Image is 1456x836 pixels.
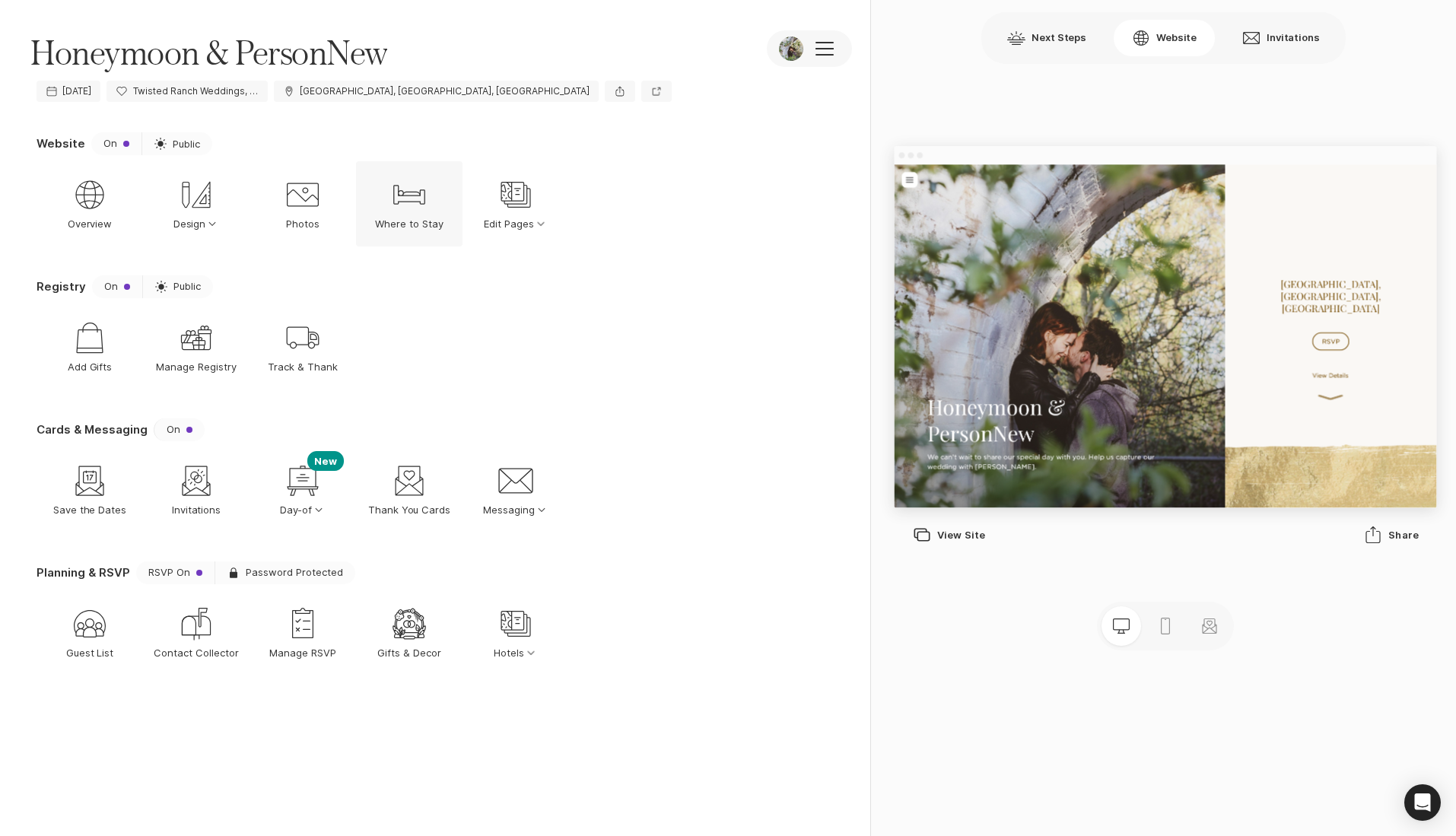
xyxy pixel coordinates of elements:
div: Gifts & Decor [391,606,428,642]
button: On [154,418,205,441]
svg: Preview desktop [1113,617,1131,635]
div: Manage RSVP [285,606,321,642]
p: Design [173,217,220,230]
a: Preview website [641,81,672,102]
a: Gifts & Decor [356,590,463,675]
button: Design [143,161,250,246]
a: Guest List [37,590,143,675]
div: Messaging [498,463,534,499]
p: Track & Thank [268,360,338,373]
a: Overview [37,161,143,246]
p: Cards & Messaging [37,421,148,437]
button: Invitations [1224,20,1338,56]
span: Public [173,281,201,292]
div: Invitations [178,463,215,499]
p: Planning & RSVP [37,564,130,580]
p: Invitations [172,503,221,517]
button: Hotels [463,590,569,675]
a: Where to Stay [356,161,463,246]
p: Photos [286,217,319,230]
button: On [92,275,142,298]
div: Save the Dates [72,463,108,499]
span: [DATE] [62,86,91,97]
p: Gifts & Decor [377,646,441,660]
p: Contact Collector [154,646,238,660]
p: Add Gifts [68,360,113,373]
div: Design [178,176,215,213]
p: Registry [37,278,86,294]
div: Manage Registry [178,319,215,356]
img: Event Photo [779,37,803,61]
button: RSVP On [136,561,215,584]
button: Password Protected [215,561,355,584]
div: Add Gifts [72,319,108,356]
p: Where to Stay [375,217,443,230]
p: New [307,451,344,471]
div: View Site [913,526,985,544]
button: Edit Pages [463,161,569,246]
div: Hotels [498,606,534,642]
p: Guest List [66,646,114,660]
div: Guest List [72,606,108,642]
div: Where to Stay [391,176,428,213]
p: Overview [68,217,113,230]
div: Contact Collector [178,606,215,642]
div: Track & Thank [285,319,321,356]
button: Website [1114,20,1215,56]
button: Share event information [605,81,635,102]
a: Manage Registry [143,304,250,389]
svg: Preview matching stationery [1201,617,1219,635]
div: Open Intercom Messenger [1404,784,1441,821]
a: Track & Thank [250,304,356,389]
p: Day-of [280,503,326,517]
p: Manage Registry [156,360,237,373]
p: Edit Pages [484,217,548,230]
svg: Preview mobile [1157,617,1175,635]
span: Honeymoon & PersonNew [30,30,387,75]
div: Day-of [285,463,321,499]
span: Password Protected [246,567,343,578]
button: NewDay-of [250,447,356,532]
a: Manage RSVP [250,590,356,675]
div: Photos [285,176,321,213]
button: Public [142,275,213,298]
a: Photos [250,161,356,246]
a: Thank You Cards [356,447,463,532]
button: Messaging [463,447,569,532]
p: Website [37,135,85,151]
p: Messaging [483,503,548,517]
a: Twisted Ranch Weddings, [STREET_ADDRESS][PERSON_NAME] [106,81,267,102]
p: Manage RSVP [269,646,336,660]
p: Thank You Cards [368,503,451,517]
p: Twisted Ranch Weddings, 7345 W Farm to Market Rd 243, Bertram, TX 78605, USA [133,86,259,97]
a: Save the Dates [37,447,143,532]
button: On [91,132,141,155]
p: Hotels [494,646,538,660]
div: Edit Pages [498,176,534,213]
div: Thank You Cards [391,463,428,499]
div: Share [1364,526,1419,544]
span: Public [173,137,200,151]
a: Contact Collector [143,590,250,675]
a: Invitations [143,447,250,532]
button: Menu [15,15,47,47]
a: [GEOGRAPHIC_DATA], [GEOGRAPHIC_DATA], [GEOGRAPHIC_DATA] [274,81,599,102]
button: Next Steps [989,20,1105,56]
a: Add Gifts [37,304,143,389]
p: Save the Dates [53,503,127,517]
a: Public [141,132,212,155]
a: [DATE] [37,81,100,102]
div: Overview [72,176,108,213]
